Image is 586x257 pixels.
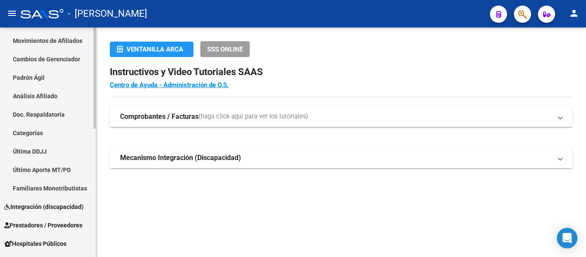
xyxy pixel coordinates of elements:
[117,42,187,57] div: Ventanilla ARCA
[207,45,243,53] span: SSS ONLINE
[120,153,241,163] strong: Mecanismo Integración (Discapacidad)
[110,81,229,89] a: Centro de Ayuda - Administración de O.S.
[557,228,577,248] div: Open Intercom Messenger
[120,112,199,121] strong: Comprobantes / Facturas
[4,239,66,248] span: Hospitales Públicos
[7,8,17,18] mat-icon: menu
[200,41,250,57] button: SSS ONLINE
[4,202,84,212] span: Integración (discapacidad)
[199,112,308,121] span: (haga click aquí para ver los tutoriales)
[68,4,147,23] span: - [PERSON_NAME]
[569,8,579,18] mat-icon: person
[4,221,82,230] span: Prestadores / Proveedores
[110,148,572,168] mat-expansion-panel-header: Mecanismo Integración (Discapacidad)
[110,106,572,127] mat-expansion-panel-header: Comprobantes / Facturas(haga click aquí para ver los tutoriales)
[110,42,193,57] button: Ventanilla ARCA
[110,64,572,80] h2: Instructivos y Video Tutoriales SAAS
